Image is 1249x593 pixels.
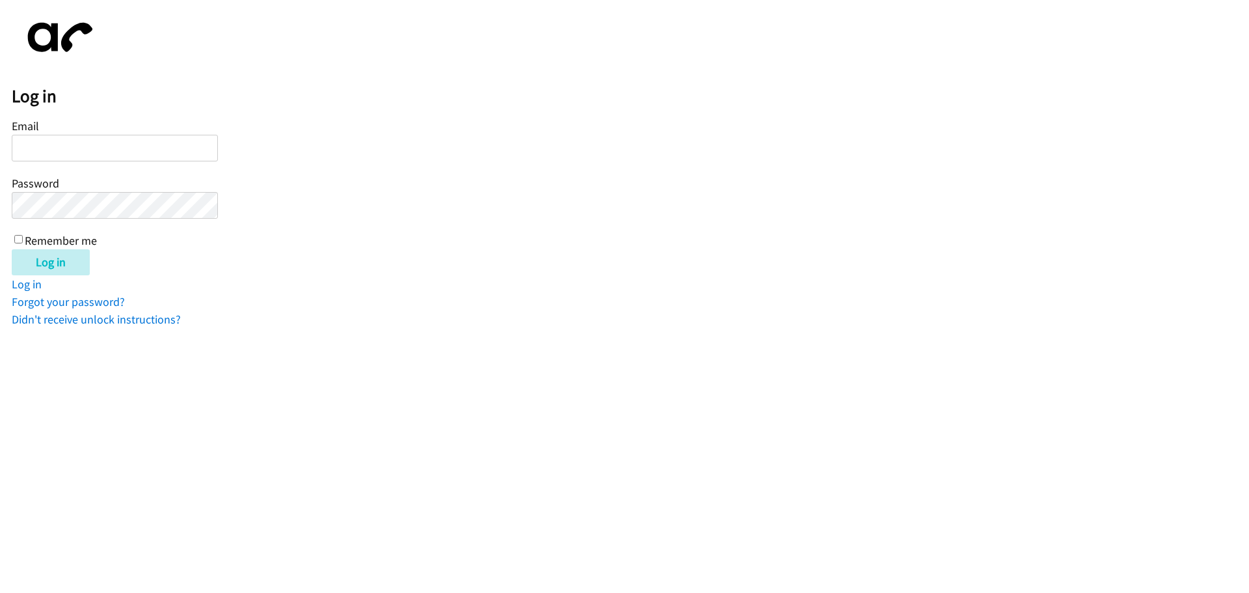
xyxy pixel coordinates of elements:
[12,85,1249,107] h2: Log in
[12,294,125,309] a: Forgot your password?
[12,176,59,191] label: Password
[12,12,103,63] img: aphone-8a226864a2ddd6a5e75d1ebefc011f4aa8f32683c2d82f3fb0802fe031f96514.svg
[12,118,39,133] label: Email
[12,249,90,275] input: Log in
[25,233,97,248] label: Remember me
[12,277,42,292] a: Log in
[12,312,181,327] a: Didn't receive unlock instructions?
